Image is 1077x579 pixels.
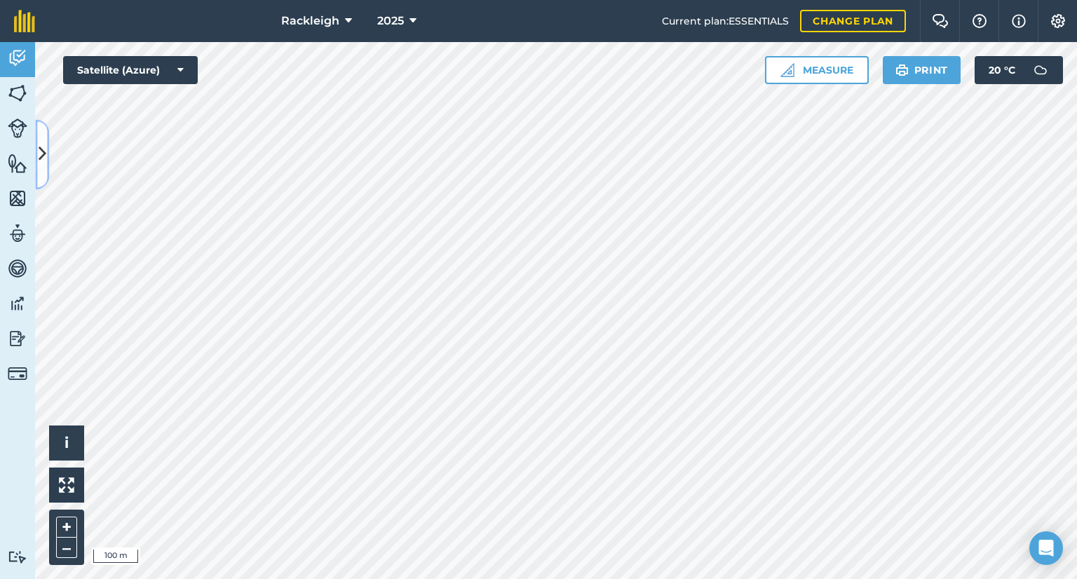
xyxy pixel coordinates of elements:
[883,56,961,84] button: Print
[65,434,69,451] span: i
[8,258,27,279] img: svg+xml;base64,PD94bWwgdmVyc2lvbj0iMS4wIiBlbmNvZGluZz0idXRmLTgiPz4KPCEtLSBHZW5lcmF0b3I6IEFkb2JlIE...
[8,223,27,244] img: svg+xml;base64,PD94bWwgdmVyc2lvbj0iMS4wIiBlbmNvZGluZz0idXRmLTgiPz4KPCEtLSBHZW5lcmF0b3I6IEFkb2JlIE...
[377,13,404,29] span: 2025
[1027,56,1055,84] img: svg+xml;base64,PD94bWwgdmVyc2lvbj0iMS4wIiBlbmNvZGluZz0idXRmLTgiPz4KPCEtLSBHZW5lcmF0b3I6IEFkb2JlIE...
[895,62,909,79] img: svg+xml;base64,PHN2ZyB4bWxucz0iaHR0cDovL3d3dy53My5vcmcvMjAwMC9zdmciIHdpZHRoPSIxOSIgaGVpZ2h0PSIyNC...
[8,188,27,209] img: svg+xml;base64,PHN2ZyB4bWxucz0iaHR0cDovL3d3dy53My5vcmcvMjAwMC9zdmciIHdpZHRoPSI1NiIgaGVpZ2h0PSI2MC...
[8,153,27,174] img: svg+xml;base64,PHN2ZyB4bWxucz0iaHR0cDovL3d3dy53My5vcmcvMjAwMC9zdmciIHdpZHRoPSI1NiIgaGVpZ2h0PSI2MC...
[1029,531,1063,565] div: Open Intercom Messenger
[8,364,27,383] img: svg+xml;base64,PD94bWwgdmVyc2lvbj0iMS4wIiBlbmNvZGluZz0idXRmLTgiPz4KPCEtLSBHZW5lcmF0b3I6IEFkb2JlIE...
[8,48,27,69] img: svg+xml;base64,PD94bWwgdmVyc2lvbj0iMS4wIiBlbmNvZGluZz0idXRmLTgiPz4KPCEtLSBHZW5lcmF0b3I6IEFkb2JlIE...
[1012,13,1026,29] img: svg+xml;base64,PHN2ZyB4bWxucz0iaHR0cDovL3d3dy53My5vcmcvMjAwMC9zdmciIHdpZHRoPSIxNyIgaGVpZ2h0PSIxNy...
[765,56,869,84] button: Measure
[59,477,74,493] img: Four arrows, one pointing top left, one top right, one bottom right and the last bottom left
[1050,14,1066,28] img: A cog icon
[8,118,27,138] img: svg+xml;base64,PD94bWwgdmVyc2lvbj0iMS4wIiBlbmNvZGluZz0idXRmLTgiPz4KPCEtLSBHZW5lcmF0b3I6IEFkb2JlIE...
[932,14,949,28] img: Two speech bubbles overlapping with the left bubble in the forefront
[56,538,77,558] button: –
[63,56,198,84] button: Satellite (Azure)
[14,10,35,32] img: fieldmargin Logo
[56,517,77,538] button: +
[975,56,1063,84] button: 20 °C
[281,13,339,29] span: Rackleigh
[49,425,84,461] button: i
[8,328,27,349] img: svg+xml;base64,PD94bWwgdmVyc2lvbj0iMS4wIiBlbmNvZGluZz0idXRmLTgiPz4KPCEtLSBHZW5lcmF0b3I6IEFkb2JlIE...
[989,56,1015,84] span: 20 ° C
[8,550,27,564] img: svg+xml;base64,PD94bWwgdmVyc2lvbj0iMS4wIiBlbmNvZGluZz0idXRmLTgiPz4KPCEtLSBHZW5lcmF0b3I6IEFkb2JlIE...
[780,63,794,77] img: Ruler icon
[971,14,988,28] img: A question mark icon
[662,13,789,29] span: Current plan : ESSENTIALS
[8,83,27,104] img: svg+xml;base64,PHN2ZyB4bWxucz0iaHR0cDovL3d3dy53My5vcmcvMjAwMC9zdmciIHdpZHRoPSI1NiIgaGVpZ2h0PSI2MC...
[800,10,906,32] a: Change plan
[8,293,27,314] img: svg+xml;base64,PD94bWwgdmVyc2lvbj0iMS4wIiBlbmNvZGluZz0idXRmLTgiPz4KPCEtLSBHZW5lcmF0b3I6IEFkb2JlIE...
